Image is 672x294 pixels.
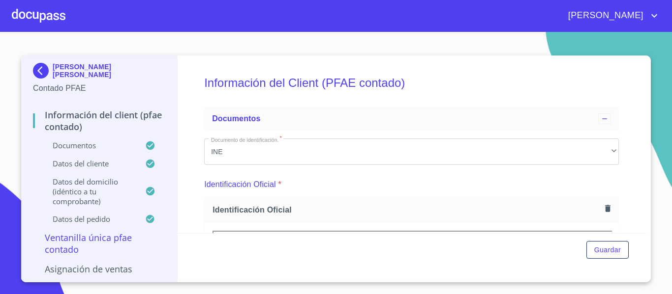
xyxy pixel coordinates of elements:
button: Guardar [586,241,629,259]
div: Documentos [204,107,619,131]
p: [PERSON_NAME] [PERSON_NAME] [53,63,165,79]
div: INE [204,138,619,165]
p: Información del Client (PFAE contado) [33,109,165,133]
p: Asignación de Ventas [33,263,165,275]
span: [PERSON_NAME] [561,8,648,24]
span: Identificación Oficial [213,205,601,215]
p: Datos del domicilio (idéntico a tu comprobante) [33,177,145,206]
h5: Información del Client (PFAE contado) [204,63,619,103]
p: Contado PFAE [33,82,165,94]
p: Datos del pedido [33,214,145,224]
p: Datos del cliente [33,159,145,168]
span: Documentos [212,114,260,123]
p: Documentos [33,140,145,150]
button: account of current user [561,8,660,24]
p: Ventanilla única PFAE contado [33,232,165,255]
p: Identificación Oficial [204,179,276,190]
span: Guardar [594,244,621,256]
div: [PERSON_NAME] [PERSON_NAME] [33,63,165,82]
img: Docupass spot blue [33,63,53,79]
